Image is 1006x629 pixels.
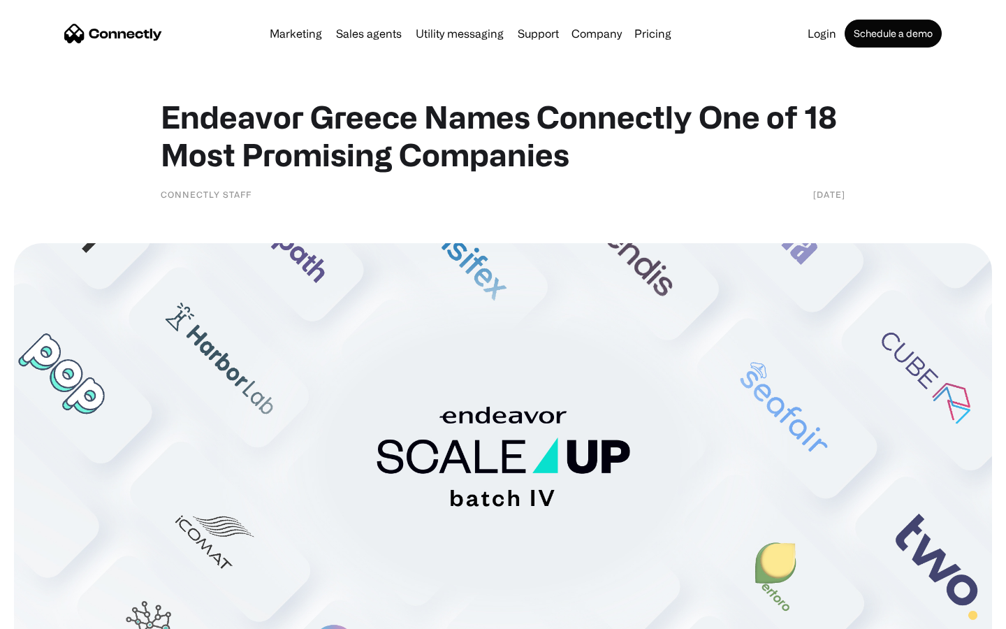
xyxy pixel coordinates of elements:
[512,28,564,39] a: Support
[410,28,509,39] a: Utility messaging
[161,187,251,201] div: Connectly Staff
[264,28,328,39] a: Marketing
[845,20,942,48] a: Schedule a demo
[330,28,407,39] a: Sales agents
[802,28,842,39] a: Login
[629,28,677,39] a: Pricing
[161,98,845,173] h1: Endeavor Greece Names Connectly One of 18 Most Promising Companies
[28,605,84,624] ul: Language list
[813,187,845,201] div: [DATE]
[571,24,622,43] div: Company
[14,605,84,624] aside: Language selected: English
